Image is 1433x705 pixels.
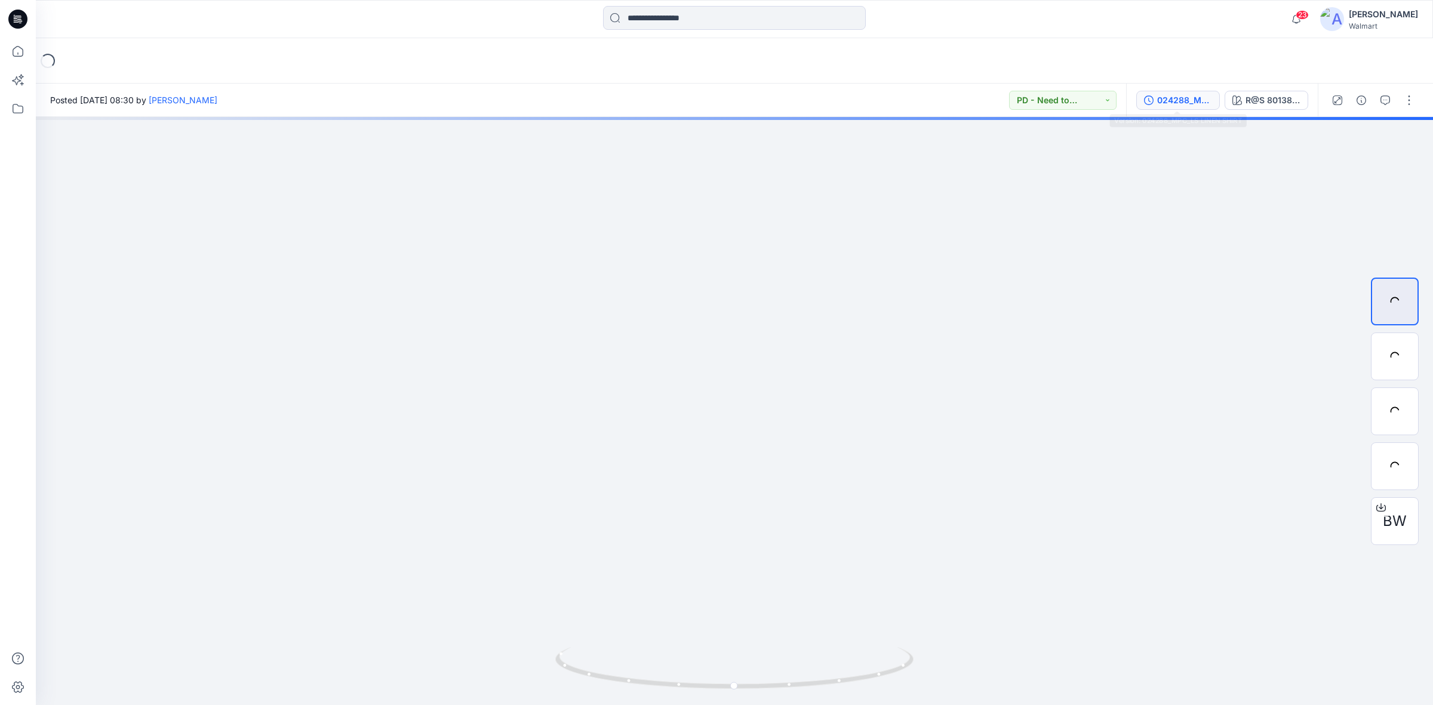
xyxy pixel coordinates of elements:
[1225,91,1308,110] button: R@S 80138 C@S 85111_OP3-4 (2)
[1320,7,1344,31] img: avatar
[1349,21,1418,30] div: Walmart
[50,94,217,106] span: Posted [DATE] 08:30 by
[1349,7,1418,21] div: [PERSON_NAME]
[1157,94,1212,107] div: 024288_MPC_LS LINEN SHIRT
[149,95,217,105] a: [PERSON_NAME]
[1383,510,1407,532] span: BW
[1136,91,1220,110] button: 024288_MPC_LS LINEN SHIRT
[1246,94,1300,107] div: R@S 80138 C@S 85111_OP3-4 (2)
[1296,10,1309,20] span: 23
[1352,91,1371,110] button: Details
